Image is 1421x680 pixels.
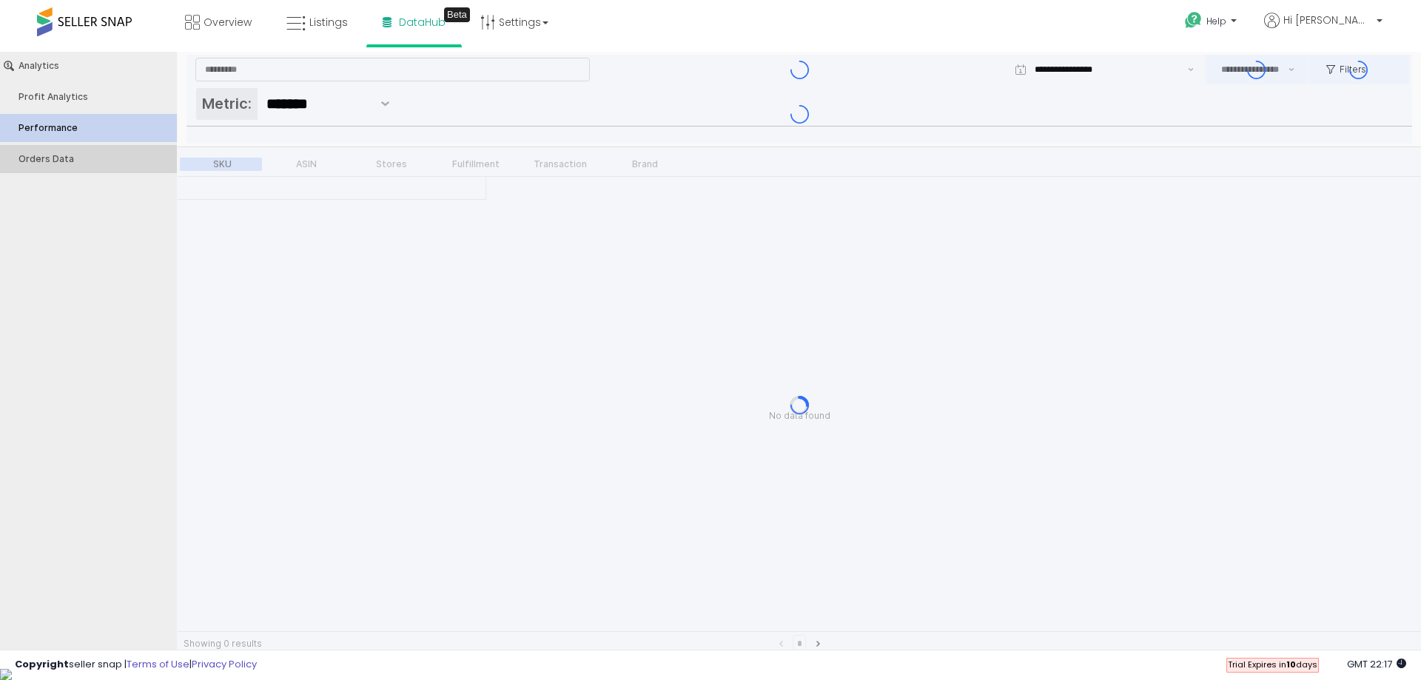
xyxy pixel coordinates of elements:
[19,71,173,81] div: Performance
[19,102,173,112] div: Orders Data
[15,658,257,672] div: seller snap | |
[192,657,257,671] a: Privacy Policy
[1286,659,1296,670] b: 10
[1184,11,1203,30] i: Get Help
[444,7,470,22] div: Tooltip anchor
[19,40,173,50] div: Profit Analytics
[309,15,348,30] span: Listings
[127,657,189,671] a: Terms of Use
[19,9,173,19] div: Analytics
[399,15,446,30] span: DataHub
[1347,657,1406,671] span: 2025-08-12 22:17 GMT
[204,15,252,30] span: Overview
[1206,15,1226,27] span: Help
[15,657,69,671] strong: Copyright
[1228,659,1317,670] span: Trial Expires in days
[1283,13,1372,27] span: Hi [PERSON_NAME]
[1264,13,1383,46] a: Hi [PERSON_NAME]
